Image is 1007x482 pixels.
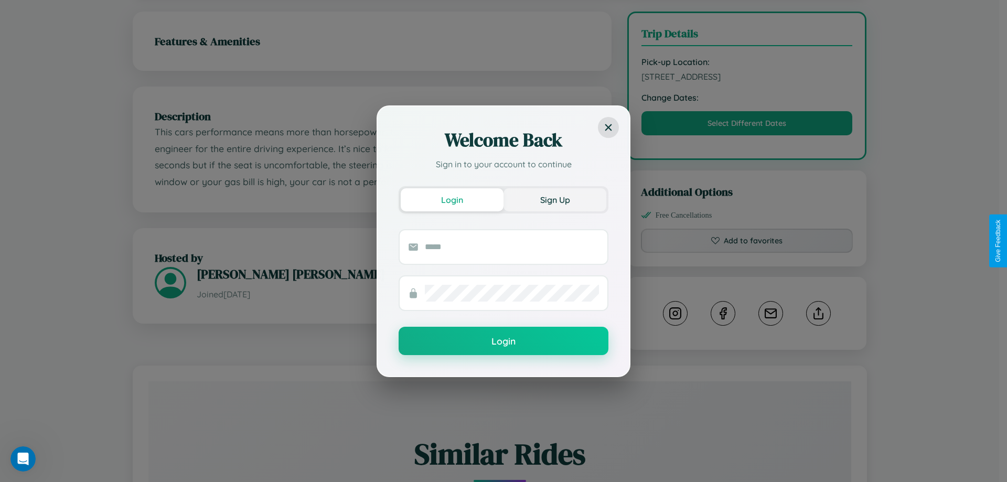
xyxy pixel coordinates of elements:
h2: Welcome Back [399,127,608,153]
iframe: Intercom live chat [10,446,36,472]
div: Give Feedback [994,220,1002,262]
button: Login [399,327,608,355]
button: Sign Up [504,188,606,211]
button: Login [401,188,504,211]
p: Sign in to your account to continue [399,158,608,170]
